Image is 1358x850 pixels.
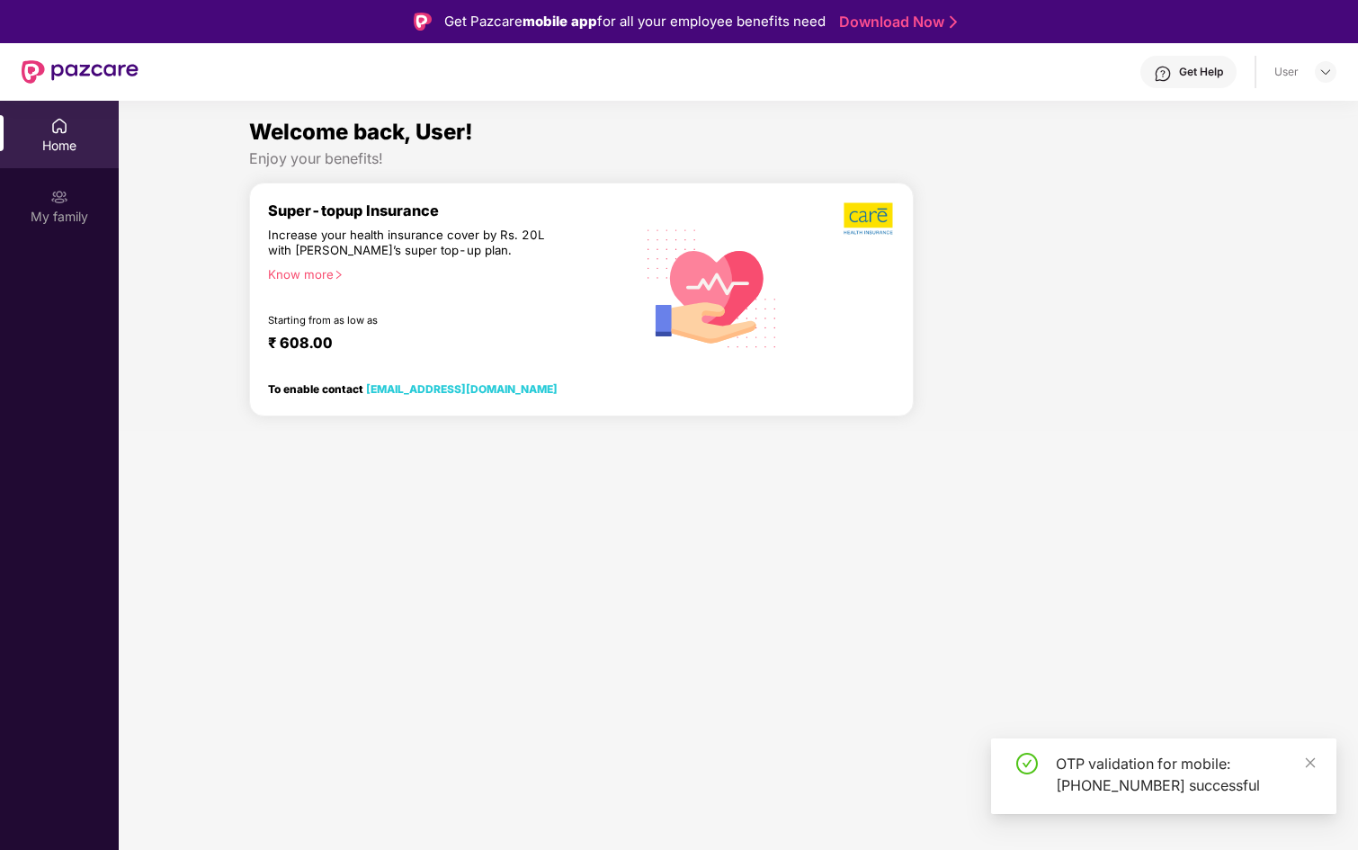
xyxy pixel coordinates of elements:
[1274,65,1299,79] div: User
[366,382,558,396] a: [EMAIL_ADDRESS][DOMAIN_NAME]
[950,13,957,31] img: Stroke
[249,119,473,145] span: Welcome back, User!
[1179,65,1223,79] div: Get Help
[523,13,597,30] strong: mobile app
[50,188,68,206] img: svg+xml;base64,PHN2ZyB3aWR0aD0iMjAiIGhlaWdodD0iMjAiIHZpZXdCb3g9IjAgMCAyMCAyMCIgZmlsbD0ibm9uZSIgeG...
[268,201,634,219] div: Super-topup Insurance
[334,270,344,280] span: right
[444,11,826,32] div: Get Pazcare for all your employee benefits need
[1318,65,1333,79] img: svg+xml;base64,PHN2ZyBpZD0iRHJvcGRvd24tMzJ4MzIiIHhtbG5zPSJodHRwOi8vd3d3LnczLm9yZy8yMDAwL3N2ZyIgd2...
[634,208,791,367] img: svg+xml;base64,PHN2ZyB4bWxucz0iaHR0cDovL3d3dy53My5vcmcvMjAwMC9zdmciIHhtbG5zOnhsaW5rPSJodHRwOi8vd3...
[268,267,623,280] div: Know more
[268,228,556,259] div: Increase your health insurance cover by Rs. 20L with [PERSON_NAME]’s super top-up plan.
[249,149,1228,168] div: Enjoy your benefits!
[414,13,432,31] img: Logo
[22,60,138,84] img: New Pazcare Logo
[839,13,951,31] a: Download Now
[844,201,895,236] img: b5dec4f62d2307b9de63beb79f102df3.png
[50,117,68,135] img: svg+xml;base64,PHN2ZyBpZD0iSG9tZSIgeG1sbnM9Imh0dHA6Ly93d3cudzMub3JnLzIwMDAvc3ZnIiB3aWR0aD0iMjAiIG...
[268,314,558,327] div: Starting from as low as
[1056,753,1315,796] div: OTP validation for mobile: [PHONE_NUMBER] successful
[1154,65,1172,83] img: svg+xml;base64,PHN2ZyBpZD0iSGVscC0zMngzMiIgeG1sbnM9Imh0dHA6Ly93d3cudzMub3JnLzIwMDAvc3ZnIiB3aWR0aD...
[268,334,616,355] div: ₹ 608.00
[268,382,558,395] div: To enable contact
[1304,756,1317,769] span: close
[1016,753,1038,774] span: check-circle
